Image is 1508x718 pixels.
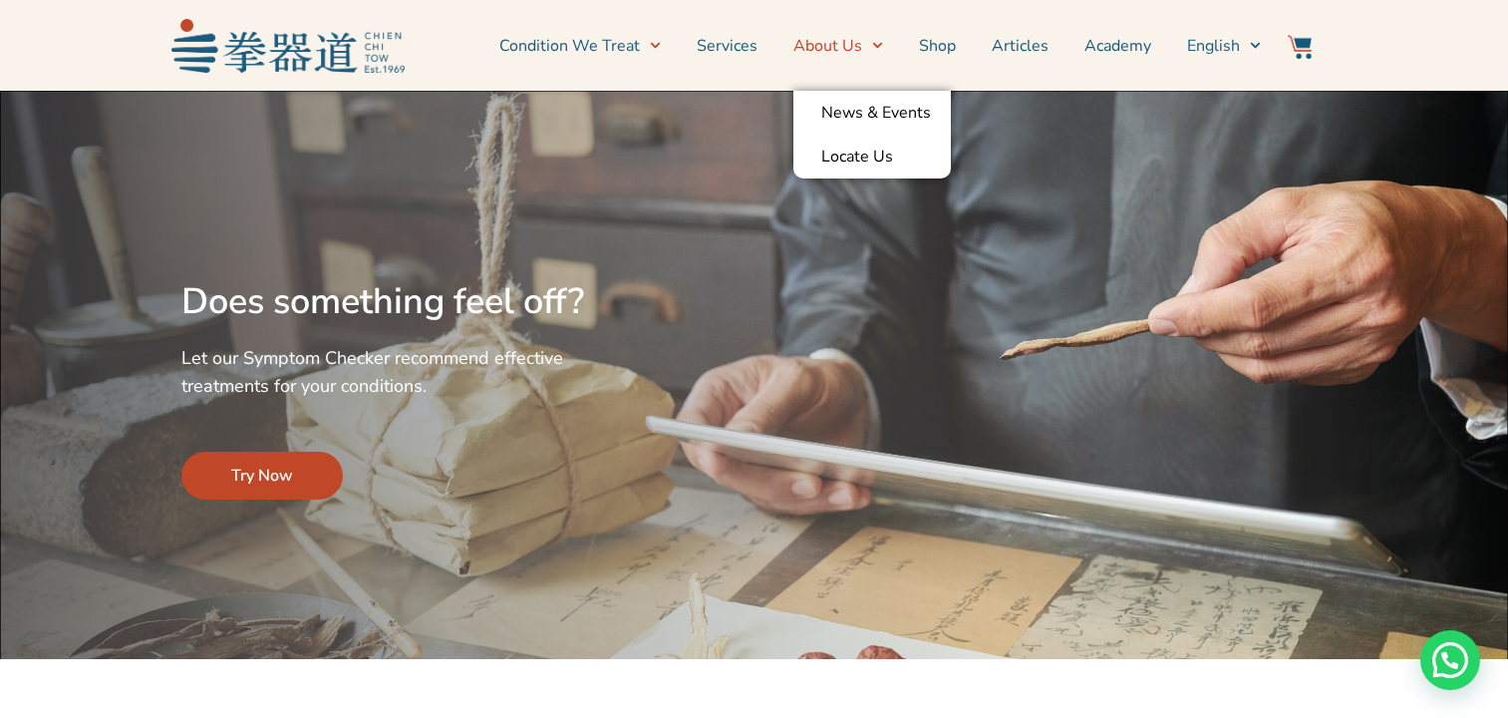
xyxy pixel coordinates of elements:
[793,21,883,71] a: About Us
[1288,35,1312,59] img: Website Icon-03
[181,280,628,324] h2: Does something feel off?
[1187,21,1261,71] a: Switch to English
[415,21,1262,71] nav: Menu
[697,21,757,71] a: Services
[1187,34,1240,58] span: English
[499,21,661,71] a: Condition We Treat
[181,344,628,400] p: Let our Symptom Checker recommend effective treatments for your conditions.
[1420,630,1480,690] div: Need help? WhatsApp contact
[1084,21,1151,71] a: Academy
[793,91,951,135] a: News & Events
[992,21,1049,71] a: Articles
[919,21,956,71] a: Shop
[793,135,951,179] a: Locate Us
[181,452,343,500] a: Try Now
[793,91,951,179] ul: About Us
[231,464,293,488] span: Try Now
